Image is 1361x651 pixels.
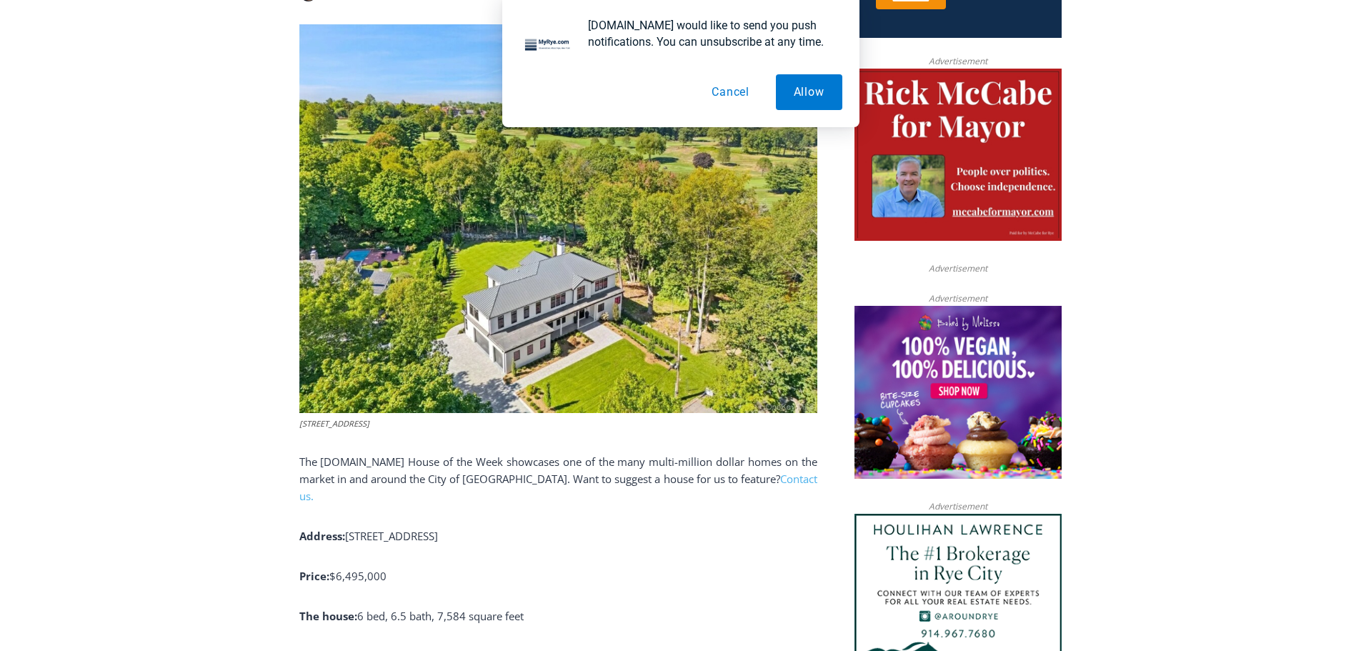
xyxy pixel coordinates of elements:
[299,453,817,505] p: The [DOMAIN_NAME] House of the Week showcases one of the many multi-million dollar homes on the m...
[694,74,767,110] button: Cancel
[914,262,1002,275] span: Advertisement
[914,500,1002,513] span: Advertisement
[357,609,524,623] span: 6 bed, 6.5 bath, 7,584 square feet
[361,1,675,139] div: "The first chef I interviewed talked about coming to [GEOGRAPHIC_DATA] from [GEOGRAPHIC_DATA] in ...
[344,139,692,178] a: Intern @ [DOMAIN_NAME]
[374,142,662,174] span: Intern @ [DOMAIN_NAME]
[776,74,842,110] button: Allow
[914,292,1002,305] span: Advertisement
[299,417,817,430] figcaption: [STREET_ADDRESS]
[299,24,817,413] img: 11 Boxwood Lane, Rye
[345,529,438,543] span: [STREET_ADDRESS]
[329,569,387,583] span: $6,495,000
[854,306,1062,479] img: Baked by Melissa
[519,17,577,74] img: notification icon
[854,69,1062,242] img: McCabe for Mayor
[299,569,329,583] b: Price:
[299,609,357,623] b: The house:
[577,17,842,50] div: [DOMAIN_NAME] would like to send you push notifications. You can unsubscribe at any time.
[299,529,345,543] b: Address:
